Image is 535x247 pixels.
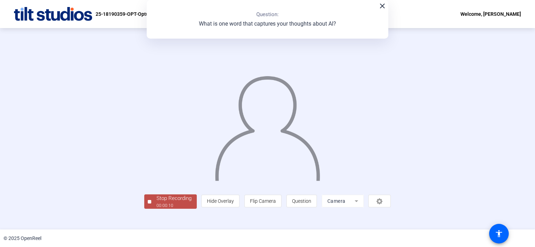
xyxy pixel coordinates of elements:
[378,2,387,10] mat-icon: close
[157,202,192,209] div: 00:00:10
[244,195,282,207] button: Flip Camera
[286,195,317,207] button: Question
[292,198,311,204] span: Question
[207,198,234,204] span: Hide Overlay
[250,198,276,204] span: Flip Camera
[144,194,197,209] button: Stop Recording00:00:10
[495,229,503,238] mat-icon: accessibility
[4,235,41,242] div: © 2025 OpenReel
[14,7,92,21] img: OpenReel logo
[199,20,336,28] p: What is one word that captures your thoughts about AI?
[96,10,218,18] p: 25-18190359-OPT-Optum Tech Oct Town Hall self-reco
[201,195,239,207] button: Hide Overlay
[157,194,192,202] div: Stop Recording
[460,10,521,18] div: Welcome, [PERSON_NAME]
[214,70,321,181] img: overlay
[256,11,279,19] p: Question:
